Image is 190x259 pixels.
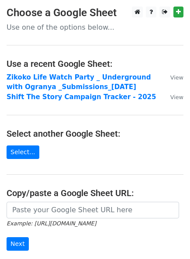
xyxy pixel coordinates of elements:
[7,237,29,251] input: Next
[7,220,96,227] small: Example: [URL][DOMAIN_NAME]
[7,202,179,218] input: Paste your Google Sheet URL here
[7,93,156,101] a: Shift The Story Campaign Tracker - 2025
[7,23,183,32] p: Use one of the options below...
[7,73,151,91] a: Zikoko Life Watch Party _ Underground with Ogranya _Submissions_[DATE]
[162,93,183,101] a: View
[7,188,183,198] h4: Copy/paste a Google Sheet URL:
[7,145,39,159] a: Select...
[7,7,183,19] h3: Choose a Google Sheet
[170,74,183,81] small: View
[170,94,183,100] small: View
[7,59,183,69] h4: Use a recent Google Sheet:
[162,73,183,81] a: View
[7,128,183,139] h4: Select another Google Sheet:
